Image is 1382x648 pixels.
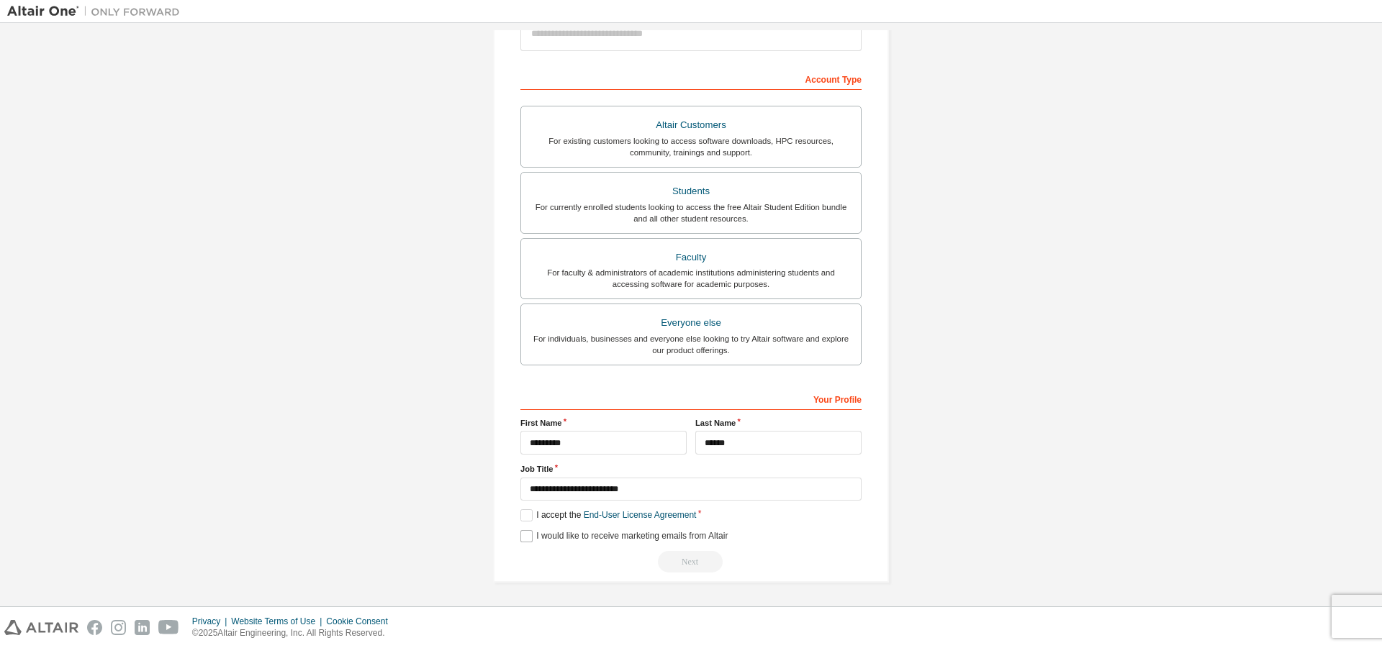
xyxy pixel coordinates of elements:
[530,267,852,290] div: For faculty & administrators of academic institutions administering students and accessing softwa...
[530,313,852,333] div: Everyone else
[584,510,697,520] a: End-User License Agreement
[192,616,231,627] div: Privacy
[520,417,687,429] label: First Name
[7,4,187,19] img: Altair One
[695,417,862,429] label: Last Name
[520,551,862,572] div: Provide a valid email to continue
[231,616,326,627] div: Website Terms of Use
[135,620,150,635] img: linkedin.svg
[520,463,862,475] label: Job Title
[192,627,397,639] p: © 2025 Altair Engineering, Inc. All Rights Reserved.
[111,620,126,635] img: instagram.svg
[520,530,728,542] label: I would like to receive marketing emails from Altair
[87,620,102,635] img: facebook.svg
[530,115,852,135] div: Altair Customers
[530,135,852,158] div: For existing customers looking to access software downloads, HPC resources, community, trainings ...
[530,247,852,268] div: Faculty
[530,333,852,356] div: For individuals, businesses and everyone else looking to try Altair software and explore our prod...
[4,620,78,635] img: altair_logo.svg
[158,620,179,635] img: youtube.svg
[326,616,396,627] div: Cookie Consent
[520,387,862,410] div: Your Profile
[530,181,852,201] div: Students
[520,509,696,521] label: I accept the
[530,201,852,224] div: For currently enrolled students looking to access the free Altair Student Edition bundle and all ...
[520,67,862,90] div: Account Type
